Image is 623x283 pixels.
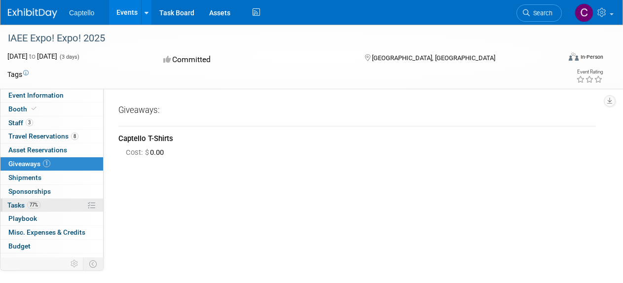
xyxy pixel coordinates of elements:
td: Toggle Event Tabs [83,257,104,270]
a: Sponsorships [0,185,103,198]
div: Captello T-Shirts [118,134,596,144]
div: IAEE Expo! Expo! 2025 [4,30,552,47]
span: 0.00 [126,148,168,157]
a: Travel Reservations8 [0,130,103,143]
span: Playbook [8,214,37,222]
img: Candice Bakke [575,3,593,22]
div: Event Rating [576,70,603,74]
span: 1 [43,160,50,167]
a: Budget [0,240,103,253]
span: Misc. Expenses & Credits [8,228,85,236]
a: Event Information [0,89,103,102]
span: Search [530,9,552,17]
img: ExhibitDay [8,8,57,18]
span: to [28,52,37,60]
span: (3 days) [59,54,79,60]
span: Cost: $ [126,148,150,157]
span: Giveaways [8,160,50,168]
span: 8 [71,133,78,140]
span: Booth [8,105,38,113]
a: Misc. Expenses & Credits [0,226,103,239]
a: Staff3 [0,116,103,130]
span: [DATE] [DATE] [7,52,57,60]
span: Budget [8,242,31,250]
div: Event Format [516,51,603,66]
a: Playbook [0,212,103,225]
span: Staff [8,119,33,127]
a: Booth [0,103,103,116]
span: 77% [27,201,40,209]
div: Committed [160,51,349,69]
span: Travel Reservations [8,132,78,140]
span: Sponsorships [8,187,51,195]
a: Tasks77% [0,199,103,212]
i: Booth reservation complete [32,106,37,111]
span: [GEOGRAPHIC_DATA], [GEOGRAPHIC_DATA] [372,54,495,62]
span: Tasks [7,201,40,209]
span: Shipments [8,174,41,181]
img: Format-Inperson.png [569,53,579,61]
span: Captello [69,9,94,17]
td: Tags [7,70,29,79]
td: Personalize Event Tab Strip [66,257,83,270]
div: Giveaways: [118,105,596,120]
span: Event Information [8,91,64,99]
span: 3 [26,119,33,126]
a: Asset Reservations [0,143,103,157]
a: Shipments [0,171,103,184]
span: ROI, Objectives & ROO [8,256,74,264]
a: Search [516,4,562,22]
a: ROI, Objectives & ROO [0,253,103,267]
span: Asset Reservations [8,146,67,154]
div: In-Person [580,53,603,61]
a: Giveaways1 [0,157,103,171]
